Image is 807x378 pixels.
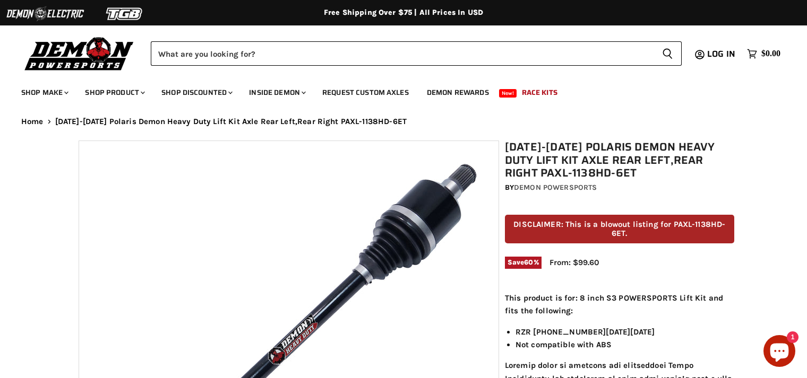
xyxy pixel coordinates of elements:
[151,41,682,66] form: Product
[55,117,407,126] span: [DATE]-[DATE] Polaris Demon Heavy Duty Lift Kit Axle Rear Left,Rear Right PAXL-1138HD-6ET
[550,258,599,267] span: From: $99.60
[514,82,565,103] a: Race Kits
[702,49,742,59] a: Log in
[13,82,75,103] a: Shop Make
[505,182,734,194] div: by
[505,257,542,268] span: Save %
[499,89,517,98] span: New!
[761,49,780,59] span: $0.00
[21,117,44,126] a: Home
[153,82,239,103] a: Shop Discounted
[516,326,734,338] li: RZR [PHONE_NUMBER][DATE][DATE]
[505,140,734,180] h1: [DATE]-[DATE] Polaris Demon Heavy Duty Lift Kit Axle Rear Left,Rear Right PAXL-1138HD-6ET
[760,335,799,370] inbox-online-store-chat: Shopify online store chat
[85,4,165,24] img: TGB Logo 2
[742,46,786,61] a: $0.00
[419,82,497,103] a: Demon Rewards
[241,82,312,103] a: Inside Demon
[654,41,682,66] button: Search
[314,82,417,103] a: Request Custom Axles
[514,183,597,192] a: Demon Powersports
[516,338,734,351] li: Not compatible with ABS
[13,77,778,103] ul: Main menu
[151,41,654,66] input: Search
[505,292,734,318] p: This product is for: 8 inch S3 POWERSPORTS Lift Kit and fits the following:
[77,82,151,103] a: Shop Product
[524,258,533,266] span: 60
[21,34,138,72] img: Demon Powersports
[505,215,734,244] p: DISCLAIMER: This is a blowout listing for PAXL-1138HD-6ET.
[707,47,735,60] span: Log in
[5,4,85,24] img: Demon Electric Logo 2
